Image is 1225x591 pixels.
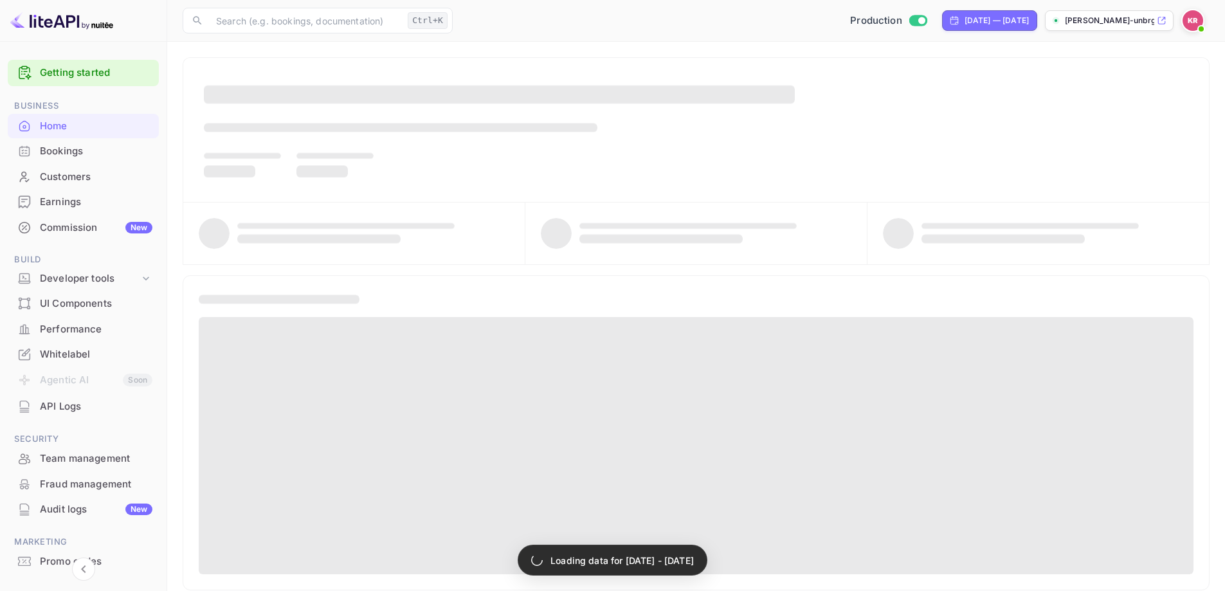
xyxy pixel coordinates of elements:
[8,215,159,239] a: CommissionNew
[125,222,152,233] div: New
[8,60,159,86] div: Getting started
[8,215,159,241] div: CommissionNew
[40,221,152,235] div: Commission
[8,190,159,215] div: Earnings
[40,502,152,517] div: Audit logs
[8,268,159,290] div: Developer tools
[40,477,152,492] div: Fraud management
[8,472,159,496] a: Fraud management
[40,195,152,210] div: Earnings
[8,549,159,573] a: Promo codes
[8,99,159,113] span: Business
[8,394,159,419] div: API Logs
[8,497,159,521] a: Audit logsNew
[40,451,152,466] div: Team management
[8,291,159,316] div: UI Components
[8,497,159,522] div: Audit logsNew
[8,165,159,188] a: Customers
[550,554,694,567] p: Loading data for [DATE] - [DATE]
[40,347,152,362] div: Whitelabel
[8,394,159,418] a: API Logs
[40,399,152,414] div: API Logs
[1183,10,1203,31] img: Kobus Roux
[8,432,159,446] span: Security
[8,114,159,138] a: Home
[40,144,152,159] div: Bookings
[208,8,403,33] input: Search (e.g. bookings, documentation)
[8,291,159,315] a: UI Components
[40,66,152,80] a: Getting started
[40,271,140,286] div: Developer tools
[72,558,95,581] button: Collapse navigation
[965,15,1029,26] div: [DATE] — [DATE]
[40,554,152,569] div: Promo codes
[8,114,159,139] div: Home
[1065,15,1154,26] p: [PERSON_NAME]-unbrg.[PERSON_NAME]...
[40,170,152,185] div: Customers
[8,317,159,341] a: Performance
[8,535,159,549] span: Marketing
[850,14,902,28] span: Production
[845,14,932,28] div: Switch to Sandbox mode
[40,322,152,337] div: Performance
[8,139,159,163] a: Bookings
[8,139,159,164] div: Bookings
[40,296,152,311] div: UI Components
[8,190,159,214] a: Earnings
[8,549,159,574] div: Promo codes
[8,342,159,367] div: Whitelabel
[8,317,159,342] div: Performance
[408,12,448,29] div: Ctrl+K
[40,119,152,134] div: Home
[10,10,113,31] img: LiteAPI logo
[8,446,159,471] div: Team management
[8,472,159,497] div: Fraud management
[8,446,159,470] a: Team management
[8,253,159,267] span: Build
[8,165,159,190] div: Customers
[8,342,159,366] a: Whitelabel
[125,504,152,515] div: New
